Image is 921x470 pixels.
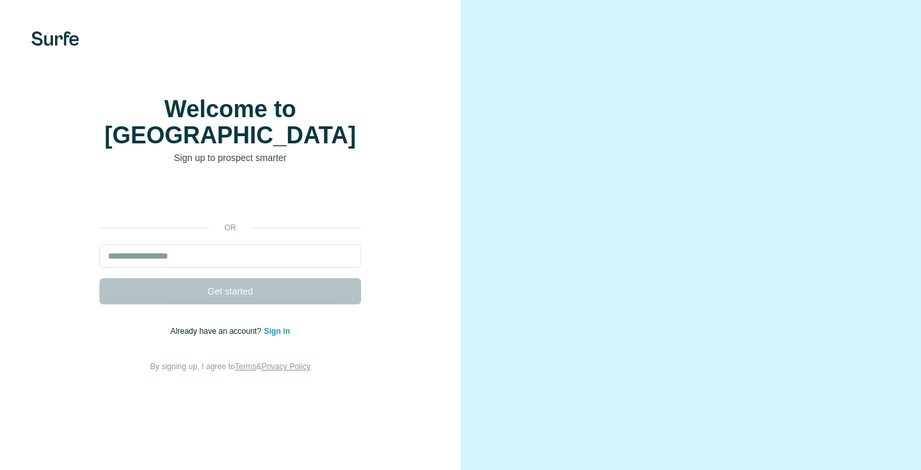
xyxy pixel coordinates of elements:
span: By signing up, I agree to & [150,362,311,371]
p: or [209,222,251,234]
a: Privacy Policy [262,362,311,371]
iframe: Sign in with Google Button [93,184,368,213]
a: Terms [235,362,256,371]
a: Sign in [264,327,290,336]
span: Already have an account? [171,327,264,336]
h1: Welcome to [GEOGRAPHIC_DATA] [99,96,361,149]
img: Surfe's logo [31,31,79,46]
p: Sign up to prospect smarter [99,151,361,164]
